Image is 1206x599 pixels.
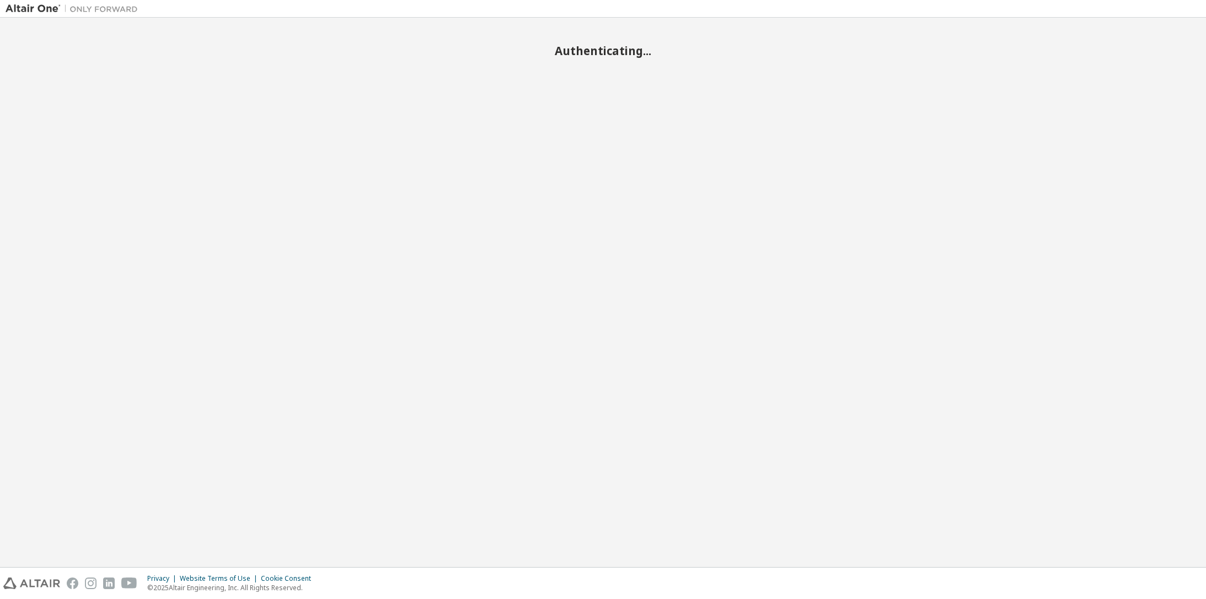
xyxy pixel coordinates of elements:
p: © 2025 Altair Engineering, Inc. All Rights Reserved. [147,583,318,592]
img: facebook.svg [67,578,78,589]
div: Website Terms of Use [180,574,261,583]
img: linkedin.svg [103,578,115,589]
img: instagram.svg [85,578,97,589]
h2: Authenticating... [6,44,1200,58]
div: Privacy [147,574,180,583]
div: Cookie Consent [261,574,318,583]
img: youtube.svg [121,578,137,589]
img: Altair One [6,3,143,14]
img: altair_logo.svg [3,578,60,589]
